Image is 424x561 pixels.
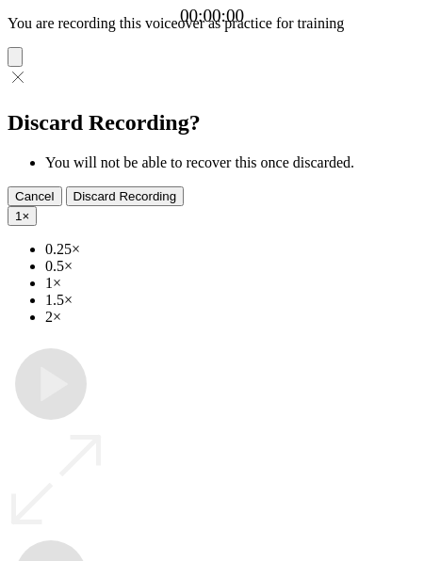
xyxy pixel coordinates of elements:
li: 0.25× [45,241,416,258]
button: Cancel [8,186,62,206]
li: You will not be able to recover this once discarded. [45,154,416,171]
li: 0.5× [45,258,416,275]
button: Discard Recording [66,186,185,206]
p: You are recording this voiceover as practice for training [8,15,416,32]
a: 00:00:00 [180,6,244,26]
button: 1× [8,206,37,226]
h2: Discard Recording? [8,110,416,136]
li: 2× [45,309,416,326]
span: 1 [15,209,22,223]
li: 1.5× [45,292,416,309]
li: 1× [45,275,416,292]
